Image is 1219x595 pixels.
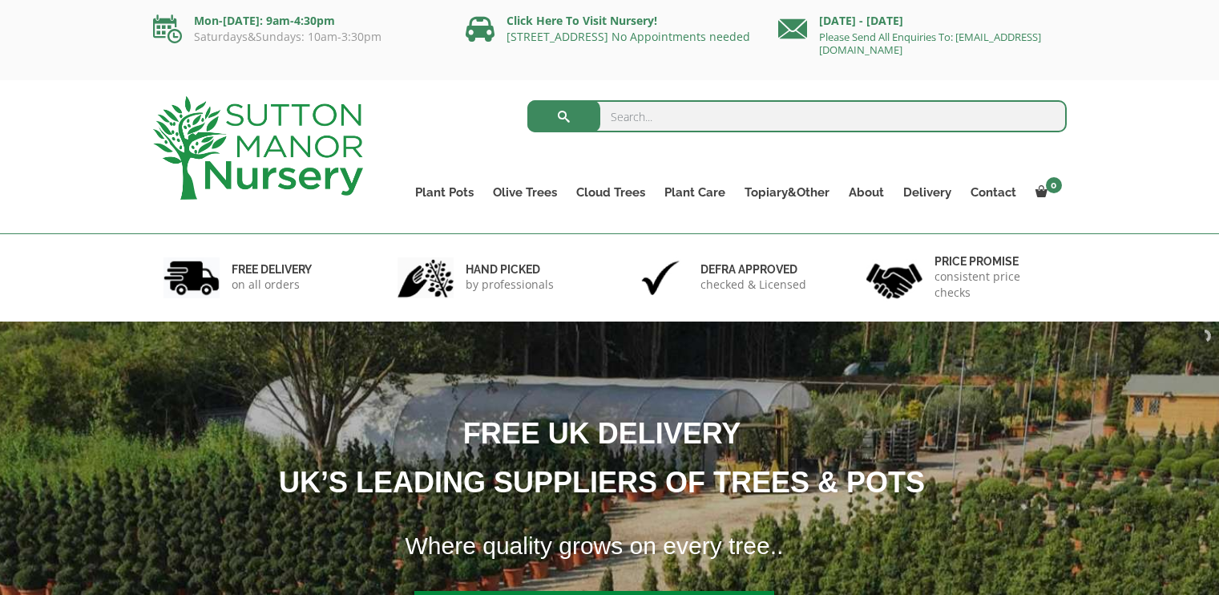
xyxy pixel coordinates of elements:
[466,262,554,277] h6: hand picked
[153,30,442,43] p: Saturdays&Sundays: 10am-3:30pm
[934,269,1056,301] p: consistent price checks
[961,181,1026,204] a: Contact
[483,181,567,204] a: Olive Trees
[385,522,1173,570] h1: Where quality grows on every tree..
[700,277,806,293] p: checked & Licensed
[632,257,688,298] img: 3.jpg
[507,13,657,28] a: Click Here To Visit Nursery!
[13,409,1172,507] h1: FREE UK DELIVERY UK’S LEADING SUPPLIERS OF TREES & POTS
[819,30,1041,57] a: Please Send All Enquiries To: [EMAIL_ADDRESS][DOMAIN_NAME]
[839,181,894,204] a: About
[934,254,1056,269] h6: Price promise
[735,181,839,204] a: Topiary&Other
[406,181,483,204] a: Plant Pots
[232,262,312,277] h6: FREE DELIVERY
[655,181,735,204] a: Plant Care
[894,181,961,204] a: Delivery
[700,262,806,277] h6: Defra approved
[398,257,454,298] img: 2.jpg
[466,277,554,293] p: by professionals
[153,96,363,200] img: logo
[778,11,1067,30] p: [DATE] - [DATE]
[507,29,750,44] a: [STREET_ADDRESS] No Appointments needed
[1046,177,1062,193] span: 0
[567,181,655,204] a: Cloud Trees
[527,100,1067,132] input: Search...
[1026,181,1067,204] a: 0
[153,11,442,30] p: Mon-[DATE]: 9am-4:30pm
[232,277,312,293] p: on all orders
[866,253,922,302] img: 4.jpg
[163,257,220,298] img: 1.jpg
